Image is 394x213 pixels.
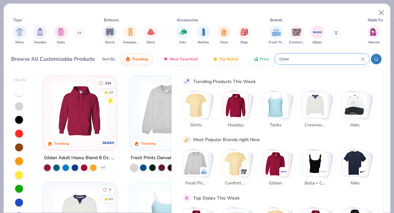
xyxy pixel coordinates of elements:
[213,56,218,62] img: TopRated.gif
[34,26,47,45] div: filter for Hoodies
[163,56,168,62] img: most_fav.gif
[271,27,281,37] img: Fresh Prints Image
[279,55,361,63] input: Try "T-Shirt"
[100,165,105,169] span: + 37
[304,122,326,128] span: Crewnecks
[11,55,95,63] div: Browse All Customizable Products
[289,26,304,45] button: filter button
[270,17,283,23] div: Brands
[280,168,287,175] img: Gildan
[222,150,253,189] button: Stack Card Button Comfort Colors
[183,92,213,131] button: Stack Card Button Shirts
[57,28,64,36] img: Tanks Image
[105,81,111,85] span: 224
[208,53,243,65] button: Top Rated
[108,90,113,95] div: 4.8
[144,26,157,45] div: filter for Skirts
[313,27,322,37] img: Gildan Image
[13,26,26,45] button: filter button
[265,122,286,128] span: Tanks
[147,40,155,45] span: Skirts
[360,168,366,175] img: Nike
[289,40,304,45] span: Comfort Colors
[127,28,134,36] img: Sweatpants Image
[16,28,23,36] img: Shirts Image
[222,92,253,131] button: Stack Card Button Hoodies
[217,26,230,45] div: filter for Totes
[263,150,288,176] img: Gildan
[304,180,326,187] span: Bella + Canvas
[201,168,207,175] img: Fresh Prints
[342,150,368,176] img: Nike
[177,17,198,23] div: Accessories
[102,136,115,149] img: Gildan logo
[197,26,210,45] div: filter for Bottles
[44,154,116,162] div: Gildan Adult Heavy Blend 8 Oz. 50/50 Hooded Sweatshirt
[176,26,189,45] div: filter for Hats
[183,150,209,176] img: Fresh Prints
[36,28,44,36] img: Hoodies Image
[219,56,238,62] span: Top Rated
[241,40,248,45] span: Bags
[179,28,187,36] img: Hats Image
[54,26,67,45] div: filter for Tanks
[131,154,202,162] div: Fresh Prints Denver Mock Neck Heavyweight Sweatshirt
[102,56,115,62] div: Sort By
[105,40,115,45] span: Shorts
[225,180,246,187] span: Comfort Colors
[193,194,240,201] div: Top Styles This Week
[120,53,153,65] button: Trending
[302,150,332,189] button: Stack Card Button Bella + Canvas
[200,28,207,36] img: Bottles Image
[109,188,111,191] span: 7
[262,92,292,131] button: Stack Card Button Tanks
[375,7,388,19] button: Close
[262,150,292,189] button: Stack Card Button Gildan
[99,185,114,194] button: Like
[57,40,65,45] span: Tanks
[368,40,380,45] span: Women
[344,180,365,187] span: Nike
[248,53,274,65] button: Price
[197,26,210,45] button: filter button
[183,92,209,118] img: Shirts
[34,26,47,45] button: filter button
[269,40,284,45] span: Fresh Prints
[313,40,322,45] span: Gildan
[104,17,119,23] div: Bottoms
[223,92,248,118] img: Hoodies
[367,26,381,45] div: filter for Women
[184,195,190,201] img: pink_star.gif
[217,26,230,45] button: filter button
[15,40,24,45] span: Shirts
[342,150,372,189] button: Stack Card Button Nike
[238,26,251,45] button: filter button
[54,26,67,45] button: filter button
[302,150,328,176] img: Bella + Canvas
[344,122,365,128] span: Hats
[225,122,246,128] span: Hoodies
[13,26,26,45] div: filter for Shirts
[193,78,256,85] div: Trending Products This Week
[123,26,138,45] div: filter for Sweatpants
[136,83,197,137] img: f5d85501-0dbb-4ee4-b115-c08fa3845d83
[241,168,247,175] img: Comfort Colors
[106,28,114,36] img: Shorts Image
[49,83,110,137] img: 01756b78-01f6-4cc6-8d8a-3c30c1a0c8ac
[368,17,384,23] div: Made For
[13,78,27,83] div: Filter By
[132,56,148,62] span: Trending
[320,168,327,175] img: Bella + Canvas
[220,40,228,45] span: Totes
[302,92,332,131] button: Stack Card Button Crewnecks
[170,56,197,62] span: Most Favorited
[125,56,130,62] img: trending.gif
[179,40,186,45] span: Hats
[302,92,328,118] img: Crewnecks
[260,56,269,62] span: Price
[184,78,190,84] img: trend_line.gif
[263,92,288,118] img: Tanks
[198,40,209,45] span: Bottles
[311,26,324,45] div: filter for Gildan
[342,92,368,118] img: Hats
